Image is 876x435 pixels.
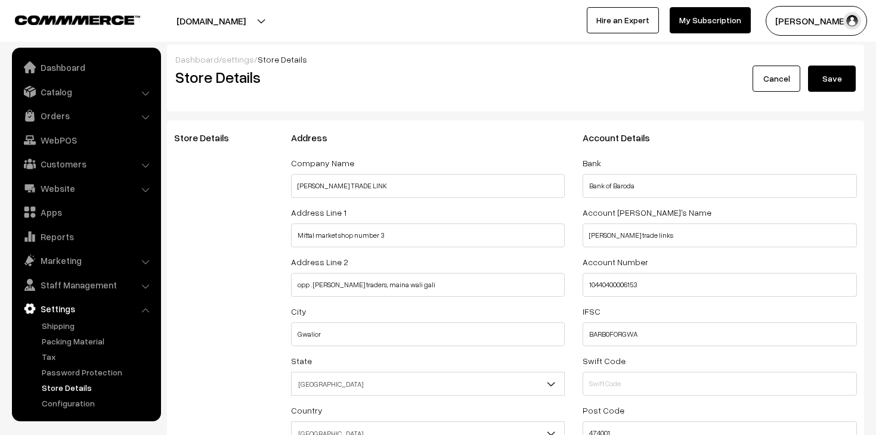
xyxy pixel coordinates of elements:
[808,66,856,92] button: Save
[753,66,800,92] a: Cancel
[175,68,507,86] h2: Store Details
[291,372,565,396] span: Madhya Pradesh
[135,6,287,36] button: [DOMAIN_NAME]
[291,206,346,219] label: Address Line 1
[291,223,565,247] input: Address Line1
[174,132,243,144] span: Store Details
[291,174,565,198] input: Company Name
[291,322,565,346] input: City
[15,178,157,199] a: Website
[583,404,624,417] label: Post Code
[39,381,157,394] a: Store Details
[670,7,751,33] a: My Subscription
[39,350,157,363] a: Tax
[15,153,157,175] a: Customers
[291,256,348,268] label: Address Line 2
[15,226,157,247] a: Reports
[39,366,157,378] a: Password Protection
[39,397,157,409] a: Configuration
[258,54,307,64] span: Store Details
[291,273,565,297] input: Address Line2
[587,7,659,33] a: Hire an Expert
[15,129,157,151] a: WebPOS
[15,81,157,102] a: Catalog
[583,174,857,198] input: Bank
[15,105,157,126] a: Orders
[291,157,354,169] label: Company Name
[583,305,600,318] label: IFSC
[291,305,307,318] label: City
[15,274,157,296] a: Staff Management
[583,355,626,367] label: Swift Code
[39,335,157,347] a: Packing Material
[15,250,157,271] a: Marketing
[583,256,648,268] label: Account Number
[583,273,857,297] input: Account Number
[15,12,119,26] a: COMMMERCE
[292,374,565,394] span: Madhya Pradesh
[843,12,861,30] img: user
[291,355,312,367] label: State
[766,6,867,36] button: [PERSON_NAME]…
[15,57,157,78] a: Dashboard
[583,223,857,247] input: Account holder's Name
[175,54,219,64] a: Dashboard
[15,201,157,223] a: Apps
[583,132,664,144] span: Account Details
[15,15,140,24] img: COMMMERCE
[222,54,254,64] a: settings
[39,319,157,332] a: Shipping
[583,206,711,219] label: Account [PERSON_NAME]'s Name
[291,404,323,417] label: Country
[583,157,601,169] label: Bank
[291,132,342,144] span: Address
[583,322,857,346] input: IFSC
[175,53,856,66] div: / /
[583,372,857,396] input: Swift Code
[15,298,157,319] a: Settings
